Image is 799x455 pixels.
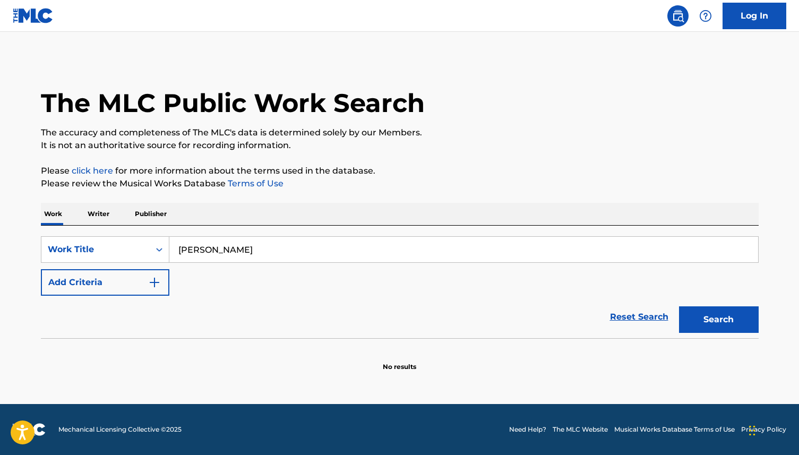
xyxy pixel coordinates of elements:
[13,8,54,23] img: MLC Logo
[41,165,759,177] p: Please for more information about the terms used in the database.
[553,425,608,434] a: The MLC Website
[672,10,684,22] img: search
[41,203,65,225] p: Work
[41,87,425,119] h1: The MLC Public Work Search
[13,423,46,436] img: logo
[605,305,674,329] a: Reset Search
[699,10,712,22] img: help
[72,166,113,176] a: click here
[41,126,759,139] p: The accuracy and completeness of The MLC's data is determined solely by our Members.
[48,243,143,256] div: Work Title
[41,236,759,338] form: Search Form
[132,203,170,225] p: Publisher
[84,203,113,225] p: Writer
[679,306,759,333] button: Search
[148,276,161,289] img: 9d2ae6d4665cec9f34b9.svg
[695,5,716,27] div: Help
[741,425,786,434] a: Privacy Policy
[41,269,169,296] button: Add Criteria
[41,177,759,190] p: Please review the Musical Works Database
[749,415,755,447] div: Drag
[226,178,283,188] a: Terms of Use
[723,3,786,29] a: Log In
[746,404,799,455] iframe: Chat Widget
[509,425,546,434] a: Need Help?
[41,139,759,152] p: It is not an authoritative source for recording information.
[614,425,735,434] a: Musical Works Database Terms of Use
[383,349,416,372] p: No results
[667,5,689,27] a: Public Search
[58,425,182,434] span: Mechanical Licensing Collective © 2025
